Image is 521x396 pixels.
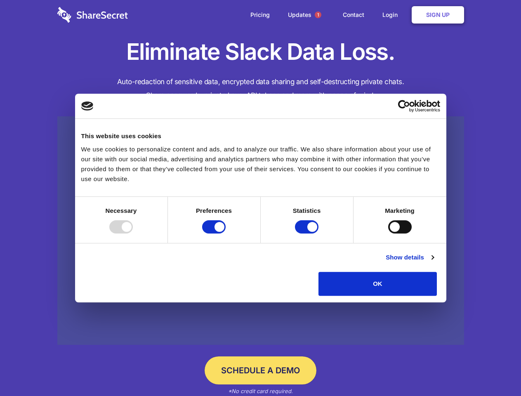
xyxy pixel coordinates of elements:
h4: Auto-redaction of sensitive data, encrypted data sharing and self-destructing private chats. Shar... [57,75,464,102]
span: 1 [315,12,321,18]
strong: Necessary [106,207,137,214]
div: We use cookies to personalize content and ads, and to analyze our traffic. We also share informat... [81,144,440,184]
button: OK [318,272,437,296]
a: Contact [335,2,372,28]
img: logo-wordmark-white-trans-d4663122ce5f474addd5e946df7df03e33cb6a1c49d2221995e7729f52c070b2.svg [57,7,128,23]
a: Schedule a Demo [205,356,316,384]
a: Show details [386,252,434,262]
div: This website uses cookies [81,131,440,141]
a: Usercentrics Cookiebot - opens in a new window [368,100,440,112]
em: *No credit card required. [228,388,293,394]
a: Login [374,2,410,28]
h1: Eliminate Slack Data Loss. [57,37,464,67]
strong: Preferences [196,207,232,214]
img: logo [81,101,94,111]
a: Pricing [242,2,278,28]
strong: Marketing [385,207,415,214]
a: Sign Up [412,6,464,24]
a: Wistia video thumbnail [57,116,464,345]
strong: Statistics [293,207,321,214]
